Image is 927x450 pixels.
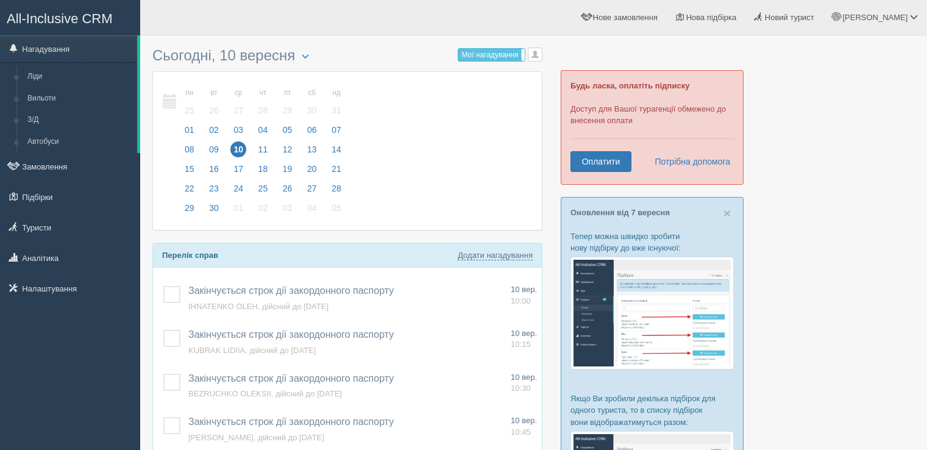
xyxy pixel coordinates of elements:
[202,162,226,182] a: 16
[325,123,345,143] a: 07
[276,123,299,143] a: 05
[570,151,631,172] a: Оплатити
[723,206,731,220] span: ×
[1,1,140,34] a: All-Inclusive CRM
[329,122,344,138] span: 07
[511,329,537,338] span: 10 вер.
[255,200,271,216] span: 02
[329,200,344,216] span: 05
[511,372,537,395] a: 10 вер. 10:30
[304,102,320,118] span: 30
[227,182,250,201] a: 24
[206,102,222,118] span: 26
[255,161,271,177] span: 18
[511,373,537,382] span: 10 вер.
[304,200,320,216] span: 04
[178,201,201,221] a: 29
[593,13,658,22] span: Нове замовлення
[230,180,246,196] span: 24
[570,393,734,427] p: Якщо Ви зробили декілька підбірок для одного туриста, то в списку підбірок вони відображатимуться...
[570,257,734,370] img: %D0%BF%D1%96%D0%B4%D0%B1%D1%96%D1%80%D0%BA%D0%B0-%D1%82%D1%83%D1%80%D0%B8%D1%81%D1%82%D1%83-%D1%8...
[227,201,250,221] a: 01
[188,346,316,355] span: KUBRAK LIDIIA, дійсний до [DATE]
[7,11,113,26] span: All-Inclusive CRM
[325,162,345,182] a: 21
[252,182,275,201] a: 25
[227,123,250,143] a: 03
[188,433,324,442] a: [PERSON_NAME], дійсний до [DATE]
[280,141,296,157] span: 12
[329,161,344,177] span: 21
[723,207,731,220] button: Close
[206,180,222,196] span: 23
[188,302,329,311] a: IHNATENKO OLEH, дійсний до [DATE]
[300,201,324,221] a: 04
[325,182,345,201] a: 28
[230,141,246,157] span: 10
[188,373,394,384] a: Закінчується строк дії закордонного паспорту
[329,141,344,157] span: 14
[686,13,737,22] span: Нова підбірка
[22,88,137,110] a: Вильоти
[511,284,537,307] a: 10 вер. 10:00
[255,102,271,118] span: 28
[206,122,222,138] span: 02
[202,182,226,201] a: 23
[255,122,271,138] span: 04
[206,88,222,98] small: вт
[230,122,246,138] span: 03
[511,328,537,351] a: 10 вер. 10:15
[182,161,197,177] span: 15
[255,180,271,196] span: 25
[255,141,271,157] span: 11
[230,161,246,177] span: 17
[178,162,201,182] a: 15
[300,162,324,182] a: 20
[182,200,197,216] span: 29
[227,162,250,182] a: 17
[188,389,342,398] a: BEZRUCHKO OLEKSII, дійсний до [DATE]
[511,416,537,425] span: 10 вер.
[252,143,275,162] a: 11
[182,88,197,98] small: пн
[765,13,814,22] span: Новий турист
[842,13,907,22] span: [PERSON_NAME]
[458,251,533,260] a: Додати нагадування
[511,340,531,349] span: 10:15
[280,180,296,196] span: 26
[276,81,299,123] a: пт 29
[188,416,394,427] a: Закінчується строк дії закордонного паспорту
[206,161,222,177] span: 16
[276,162,299,182] a: 19
[178,143,201,162] a: 08
[202,143,226,162] a: 09
[22,109,137,131] a: З/Д
[206,141,222,157] span: 09
[304,122,320,138] span: 06
[22,131,137,153] a: Автобуси
[255,88,271,98] small: чт
[461,51,518,59] span: Мої нагадування
[300,143,324,162] a: 13
[280,88,296,98] small: пт
[329,180,344,196] span: 28
[230,102,246,118] span: 27
[230,200,246,216] span: 01
[188,285,394,296] a: Закінчується строк дії закордонного паспорту
[276,201,299,221] a: 03
[280,122,296,138] span: 05
[202,123,226,143] a: 02
[252,201,275,221] a: 02
[252,123,275,143] a: 04
[230,88,246,98] small: ср
[280,161,296,177] span: 19
[511,427,531,437] span: 10:45
[206,200,222,216] span: 30
[329,88,344,98] small: нд
[325,81,345,123] a: нд 31
[304,161,320,177] span: 20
